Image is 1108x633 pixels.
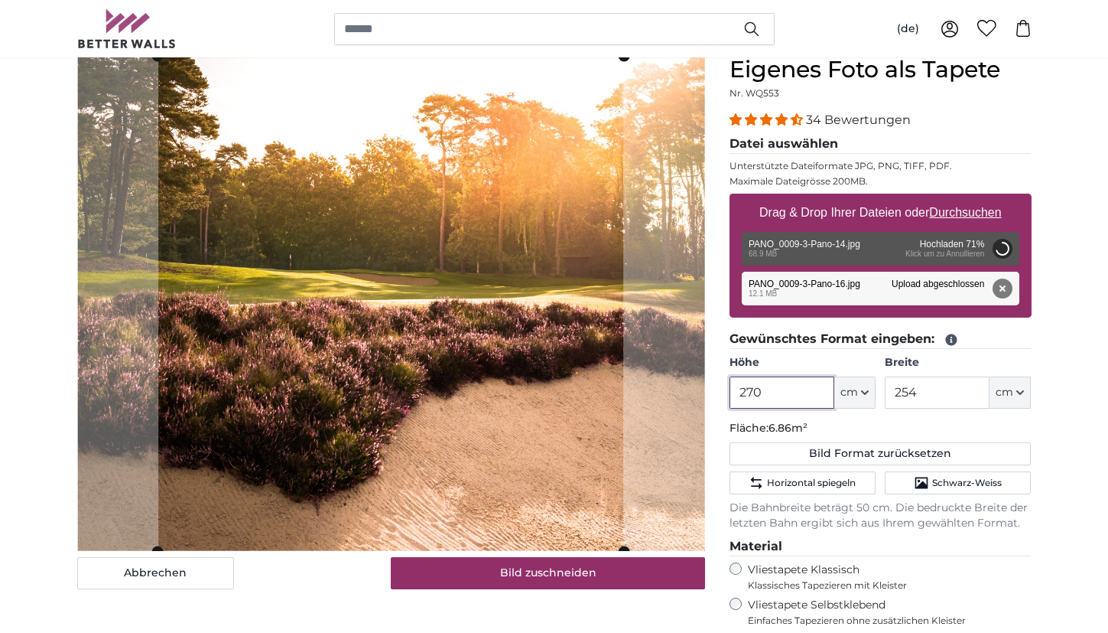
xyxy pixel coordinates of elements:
span: cm [996,385,1013,400]
span: Klassisches Tapezieren mit Kleister [748,579,1019,592]
img: Betterwalls [77,9,177,48]
h1: Eigenes Foto als Tapete [729,56,1032,83]
button: Schwarz-Weiss [885,471,1031,494]
button: Abbrechen [77,557,234,589]
span: cm [840,385,858,400]
span: Schwarz-Weiss [932,477,1002,489]
button: cm [989,377,1031,409]
span: Nr. WQ553 [729,87,779,99]
label: Höhe [729,355,876,370]
label: Breite [885,355,1031,370]
legend: Gewünschtes Format eingeben: [729,330,1032,349]
label: Vliestapete Selbstklebend [748,598,1032,627]
span: 6.86m² [768,421,807,435]
button: Bild Format zurücksetzen [729,442,1032,465]
span: 34 Bewertungen [806,113,911,127]
span: 4.32 stars [729,113,806,127]
u: Durchsuchen [929,206,1001,219]
p: Die Bahnbreite beträgt 50 cm. Die bedruckte Breite der letzten Bahn ergibt sich aus Ihrem gewählt... [729,501,1032,531]
legend: Material [729,537,1032,556]
label: Vliestapete Klassisch [748,563,1019,592]
legend: Datei auswählen [729,135,1032,154]
p: Maximale Dateigrösse 200MB. [729,175,1032,188]
p: Fläche: [729,421,1032,436]
span: Einfaches Tapezieren ohne zusätzlichen Kleister [748,615,1032,627]
button: Horizontal spiegeln [729,471,876,494]
button: (de) [885,15,931,43]
button: Bild zuschneiden [391,557,705,589]
label: Drag & Drop Ihrer Dateien oder [753,197,1008,228]
p: Unterstützte Dateiformate JPG, PNG, TIFF, PDF. [729,160,1032,172]
button: cm [834,377,876,409]
span: Horizontal spiegeln [767,477,856,489]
